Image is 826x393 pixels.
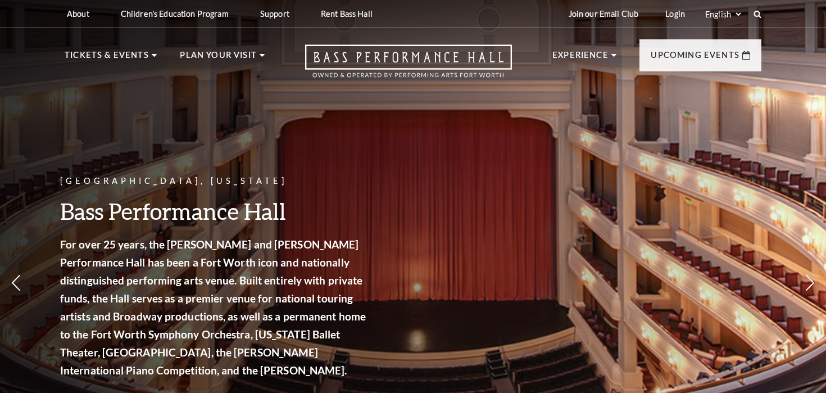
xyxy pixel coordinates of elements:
[65,48,149,69] p: Tickets & Events
[60,197,369,225] h3: Bass Performance Hall
[121,9,229,19] p: Children's Education Program
[60,238,366,377] strong: For over 25 years, the [PERSON_NAME] and [PERSON_NAME] Performance Hall has been a Fort Worth ico...
[260,9,289,19] p: Support
[651,48,739,69] p: Upcoming Events
[321,9,373,19] p: Rent Bass Hall
[60,174,369,188] p: [GEOGRAPHIC_DATA], [US_STATE]
[180,48,257,69] p: Plan Your Visit
[703,9,743,20] select: Select:
[552,48,609,69] p: Experience
[67,9,89,19] p: About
